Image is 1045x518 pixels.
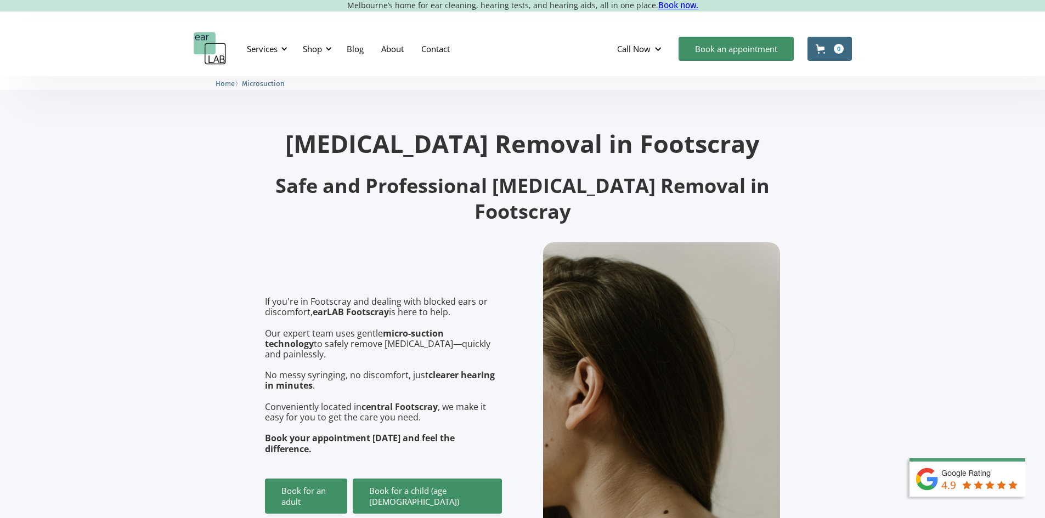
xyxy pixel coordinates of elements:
[242,78,285,88] a: Microsuction
[265,479,347,514] a: Book for an adult
[216,79,235,88] span: Home
[216,78,235,88] a: Home
[834,44,844,54] div: 0
[265,327,444,350] strong: micro-suction technology
[194,32,227,65] a: home
[265,173,781,225] h2: Safe and Professional [MEDICAL_DATA] Removal in Footscray
[265,369,495,391] strong: clearer hearing in minutes
[240,32,291,65] div: Services
[247,43,278,54] div: Services
[296,32,335,65] div: Shop
[242,79,285,88] span: Microsuction
[617,43,651,54] div: Call Now
[353,479,502,514] a: Book for a child (age [DEMOGRAPHIC_DATA])
[265,297,502,454] p: If you're in Footscray and dealing with blocked ears or discomfort, is here to help. Our expert t...
[313,306,389,318] strong: earLAB Footscray
[413,33,459,65] a: Contact
[807,37,852,61] a: Open cart
[608,32,673,65] div: Call Now
[265,432,455,454] strong: Book your appointment [DATE] and feel the difference.
[361,401,438,413] strong: central Footscray
[372,33,413,65] a: About
[679,37,794,61] a: Book an appointment
[338,33,372,65] a: Blog
[303,43,322,54] div: Shop
[265,131,781,156] h1: [MEDICAL_DATA] Removal in Footscray
[216,78,242,89] li: 〉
